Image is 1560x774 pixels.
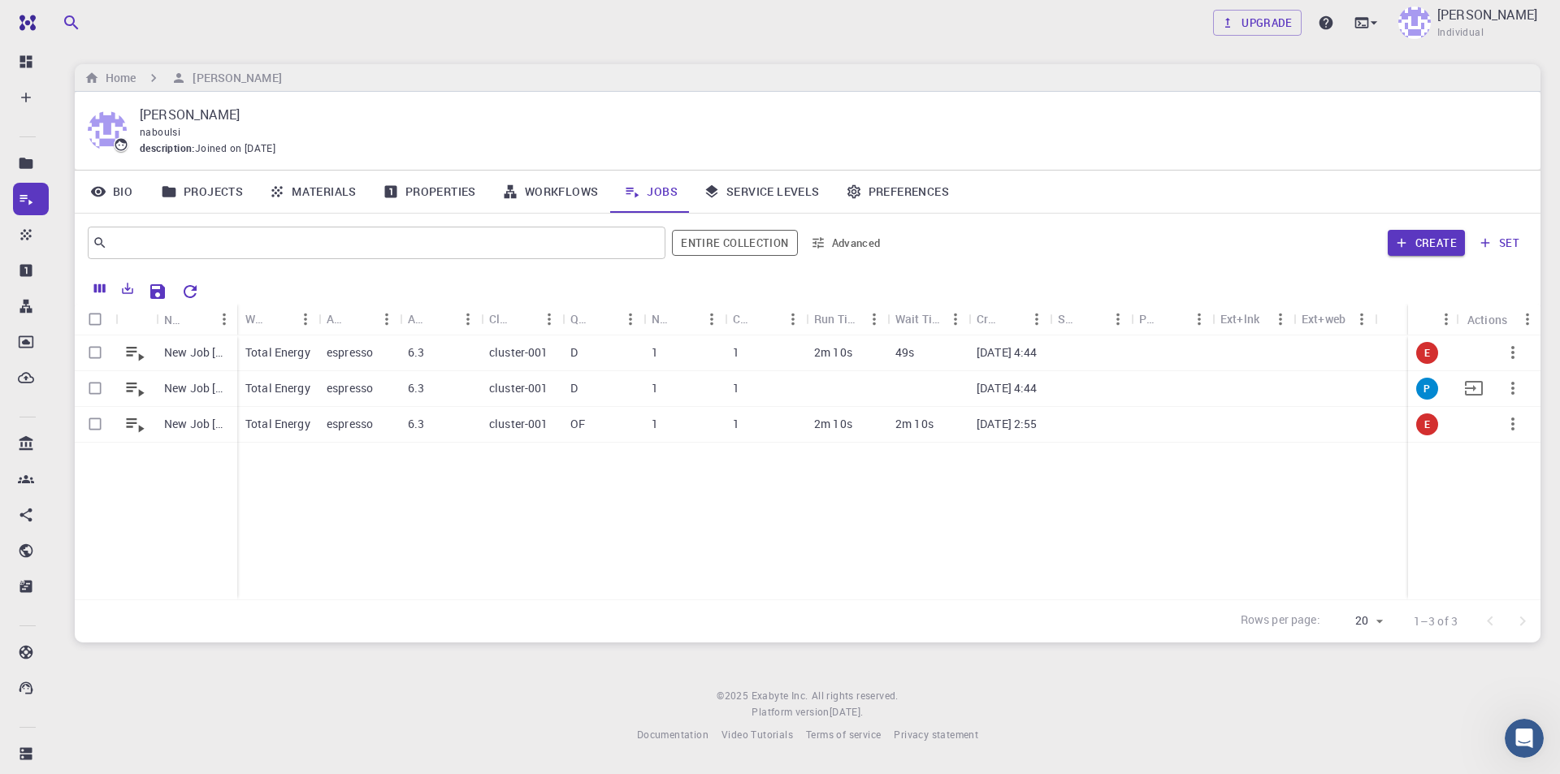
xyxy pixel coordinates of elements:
[1418,346,1436,360] span: E
[47,154,49,173] p: Projects
[489,303,510,335] div: Cluster
[721,728,793,741] span: Video Tutorials
[47,744,49,763] p: Compute load: Low
[327,416,373,432] p: espresso
[47,577,49,596] p: Shared externally
[164,416,229,432] p: New Job [DATE] 14:53 PM
[156,304,237,335] div: Name
[348,306,374,332] button: Sort
[536,306,562,332] button: Menu
[1408,304,1459,335] div: Status
[814,344,852,361] p: 2m 10s
[245,380,310,396] p: Total Energy
[1467,304,1507,335] div: Actions
[562,303,643,335] div: Queue
[47,642,49,662] p: Documentation
[140,105,1514,124] p: [PERSON_NAME]
[1388,230,1465,256] button: Create
[814,303,861,335] div: Run Time
[1131,303,1212,335] div: Public
[489,171,612,213] a: Workflows
[114,275,141,301] button: Export
[895,416,934,432] p: 2m 10s
[887,303,968,335] div: Wait Time
[47,368,49,387] p: External Uploads
[13,15,36,31] img: logo
[1349,306,1375,332] button: Menu
[164,344,229,361] p: New Job [DATE] 16:43 PM H18C16SN3Cl
[164,380,229,396] p: New Job [DATE] 16:43 PM Si
[429,306,455,332] button: Sort
[812,688,899,704] span: All rights reserved.
[1058,303,1079,335] div: Shared
[652,303,673,335] div: Nodes
[47,189,49,209] p: Jobs
[652,380,658,396] p: 1
[672,230,797,256] span: Filter throughout whole library including sets (folders)
[977,416,1038,432] p: [DATE] 2:55
[1241,612,1320,630] p: Rows per page:
[1437,24,1484,41] span: Individual
[327,344,373,361] p: espresso
[717,688,751,704] span: © 2025
[691,171,833,213] a: Service Levels
[26,11,105,26] span: Assistance
[968,303,1050,335] div: Created
[408,344,424,361] p: 6.3
[47,296,49,316] p: Workflows
[489,380,548,396] p: cluster-001
[806,303,887,335] div: Run Time
[570,380,578,396] p: D
[115,304,156,335] div: Icon
[942,306,968,332] button: Menu
[1024,306,1050,332] button: Menu
[510,306,536,332] button: Sort
[1514,306,1540,332] button: Menu
[1418,417,1436,431] span: E
[374,306,400,332] button: Menu
[327,303,348,335] div: Application
[833,171,962,213] a: Preferences
[637,728,708,741] span: Documentation
[370,171,489,213] a: Properties
[814,416,852,432] p: 2m 10s
[570,303,591,335] div: Queue
[637,727,708,743] a: Documentation
[47,505,49,525] p: Shared with me
[1459,304,1540,335] div: Actions
[643,303,725,335] div: Nodes
[1437,5,1537,24] p: [PERSON_NAME]
[47,678,49,698] p: Contact Support
[861,306,887,332] button: Menu
[1105,306,1131,332] button: Menu
[1398,6,1431,39] img: aicha naboulsi
[830,705,864,718] span: [DATE] .
[481,303,562,335] div: Cluster
[977,380,1038,396] p: [DATE] 4:44
[733,344,739,361] p: 1
[400,303,481,335] div: Application Version
[806,728,881,741] span: Terms of service
[895,303,942,335] div: Wait Time
[672,230,797,256] button: Entire collection
[455,306,481,332] button: Menu
[327,380,373,396] p: espresso
[611,171,691,213] a: Jobs
[86,275,114,301] button: Columns
[148,171,256,213] a: Projects
[1416,306,1442,332] button: Sort
[318,303,400,335] div: Application
[1079,306,1105,332] button: Sort
[47,261,49,280] p: Properties
[1293,303,1375,335] div: Ext+web
[1212,303,1293,335] div: Ext+lnk
[174,275,206,308] button: Reset Explorer Settings
[408,303,429,335] div: Application Version
[652,416,658,432] p: 1
[725,303,806,335] div: Cores
[292,306,318,332] button: Menu
[733,380,739,396] p: 1
[140,141,195,157] span: description :
[977,344,1038,361] p: [DATE] 4:44
[1416,378,1438,400] div: pre-submission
